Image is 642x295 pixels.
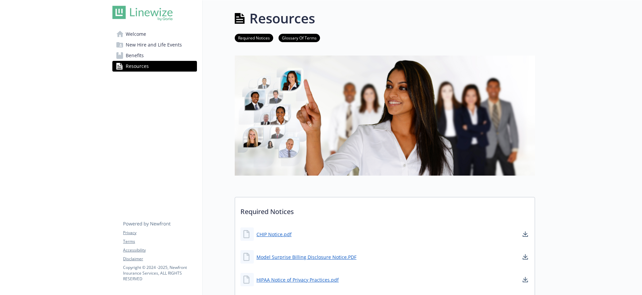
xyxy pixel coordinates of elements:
[126,39,182,50] span: New Hire and Life Events
[126,29,146,39] span: Welcome
[256,276,339,283] a: HIPAA Notice of Privacy Practices.pdf
[126,61,149,72] span: Resources
[521,276,529,284] a: download document
[112,50,197,61] a: Benefits
[279,34,320,41] a: Glossary Of Terms
[256,231,292,238] a: CHIP Notice.pdf
[123,230,197,236] a: Privacy
[249,8,315,28] h1: Resources
[123,247,197,253] a: Accessibility
[126,50,144,61] span: Benefits
[112,29,197,39] a: Welcome
[123,256,197,262] a: Disclaimer
[112,39,197,50] a: New Hire and Life Events
[235,34,273,41] a: Required Notices
[521,230,529,238] a: download document
[235,56,535,176] img: resources page banner
[521,253,529,261] a: download document
[123,238,197,244] a: Terms
[123,265,197,282] p: Copyright © 2024 - 2025 , Newfront Insurance Services, ALL RIGHTS RESERVED
[256,254,356,261] a: Model Surprise Billing Disclosure Notice.PDF
[235,197,535,222] p: Required Notices
[112,61,197,72] a: Resources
